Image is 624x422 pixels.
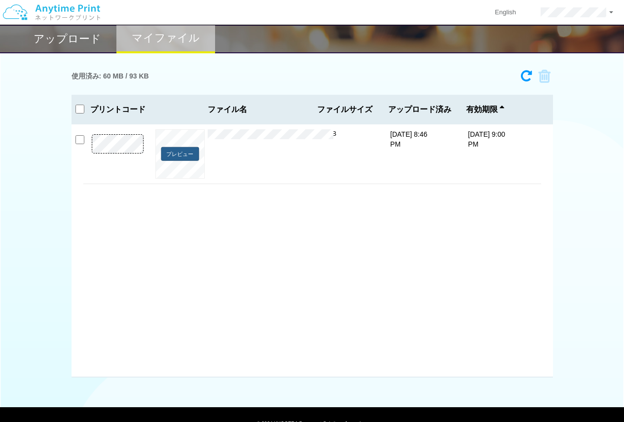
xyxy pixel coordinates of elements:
[72,73,149,80] h3: 使用済み: 60 MB / 93 KB
[132,32,200,44] h2: マイファイル
[388,105,451,114] span: アップロード済み
[466,105,504,114] span: 有効期限
[34,33,101,45] h2: アップロード
[390,129,428,149] p: [DATE] 8:46 PM
[468,129,506,149] p: [DATE] 9:00 PM
[208,105,313,114] span: ファイル名
[161,147,199,161] button: プレビュー
[317,105,373,114] span: ファイルサイズ
[83,105,152,114] h3: プリントコード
